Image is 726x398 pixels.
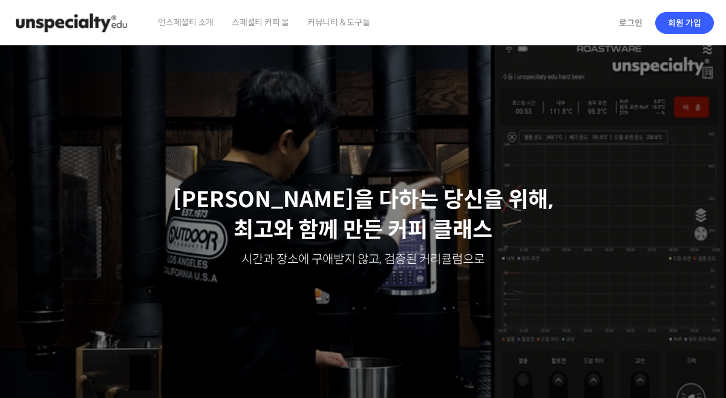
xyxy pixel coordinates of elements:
p: 시간과 장소에 구애받지 않고, 검증된 커리큘럼으로 [12,251,714,268]
a: 로그인 [612,9,650,37]
p: [PERSON_NAME]을 다하는 당신을 위해, 최고와 함께 만든 커피 클래스 [12,185,714,246]
a: 회원 가입 [655,12,714,34]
